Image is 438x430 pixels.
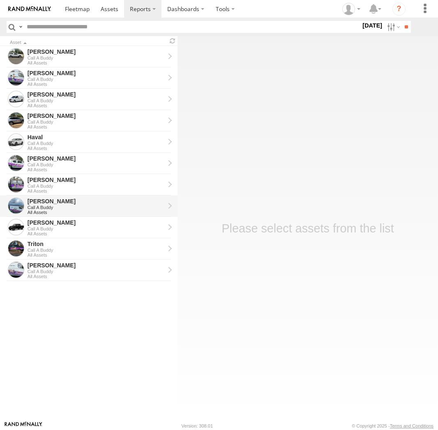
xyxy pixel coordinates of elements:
div: All Assets [28,124,165,129]
img: rand-logo.svg [8,6,51,12]
a: Terms and Conditions [390,423,433,428]
div: Andrew - View Asset History [28,48,165,55]
div: All Assets [28,274,165,279]
div: Call A Buddy [28,55,165,60]
label: [DATE] [361,21,384,30]
div: Helen Mason [339,3,363,15]
div: Chris - View Asset History [28,112,165,120]
div: Call A Buddy [28,98,165,103]
label: Search Query [17,21,24,33]
div: Call A Buddy [28,120,165,124]
a: Visit our Website [5,422,42,430]
label: Search Filter Options [384,21,401,33]
div: All Assets [28,189,165,193]
div: Kyle - View Asset History [28,176,165,184]
div: Jamie - View Asset History [28,198,165,205]
div: Triton - View Asset History [28,240,165,248]
i: ? [392,2,406,16]
div: Call A Buddy [28,162,165,167]
div: Tom - View Asset History [28,69,165,77]
div: All Assets [28,60,165,65]
div: Daniel - View Asset History [28,155,165,162]
div: All Assets [28,146,165,151]
div: All Assets [28,103,165,108]
div: All Assets [28,253,165,258]
div: All Assets [28,82,165,87]
div: Call A Buddy [28,141,165,146]
div: Call A Buddy [28,269,165,274]
div: Call A Buddy [28,77,165,82]
div: Michael - View Asset History [28,91,165,98]
div: All Assets [28,231,165,236]
div: Call A Buddy [28,248,165,253]
div: Haval - View Asset History [28,133,165,141]
div: Version: 308.01 [182,423,213,428]
div: Call A Buddy [28,226,165,231]
div: Peter - View Asset History [28,262,165,269]
div: All Assets [28,210,165,215]
div: Click to Sort [10,41,164,45]
div: All Assets [28,167,165,172]
div: Call A Buddy [28,205,165,210]
span: Refresh [168,37,178,45]
div: © Copyright 2025 - [352,423,433,428]
div: Stan - View Asset History [28,219,165,226]
div: Call A Buddy [28,184,165,189]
